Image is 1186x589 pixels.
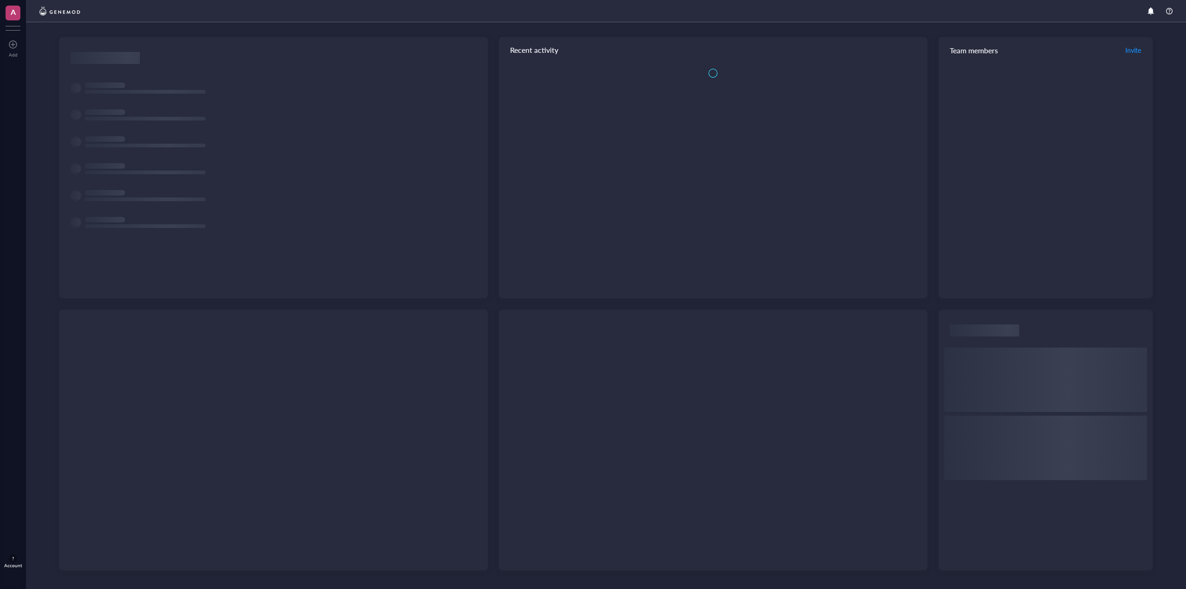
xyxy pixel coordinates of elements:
[1125,45,1141,55] span: Invite
[4,563,22,568] div: Account
[37,6,82,17] img: genemod-logo
[1125,43,1142,57] button: Invite
[939,37,1153,63] div: Team members
[499,37,927,63] div: Recent activity
[11,6,16,18] span: A
[9,52,18,57] div: Add
[12,556,14,561] span: ?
